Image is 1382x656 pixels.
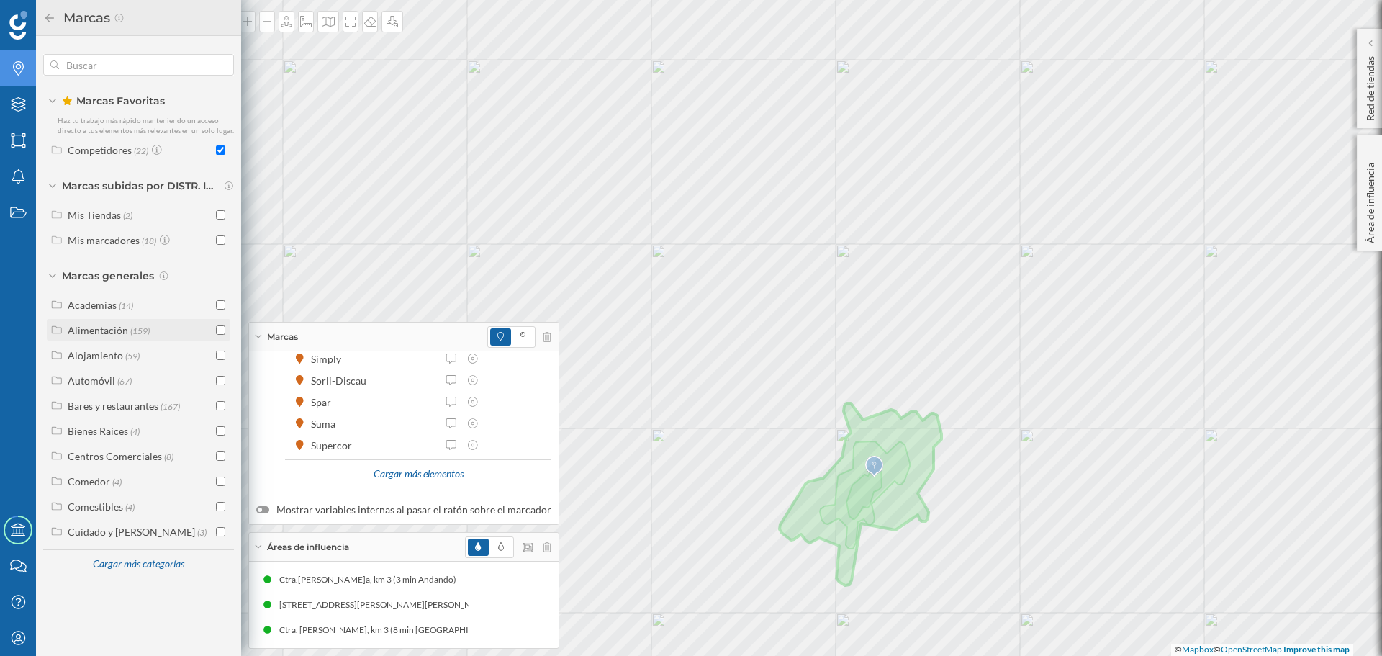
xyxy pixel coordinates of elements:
[125,349,140,361] span: (59)
[68,400,158,412] div: Bares y restaurantes
[267,541,349,554] span: Áreas de influencia
[68,324,128,336] div: Alimentación
[164,450,173,462] span: (8)
[123,209,132,221] span: (2)
[68,349,123,361] div: Alojamiento
[267,331,298,343] span: Marcas
[311,438,359,453] div: Supercor
[279,623,512,637] div: Ctra. [PERSON_NAME], km 3 (8 min [GEOGRAPHIC_DATA])
[68,500,123,513] div: Comestibles
[29,10,80,23] span: Soporte
[117,374,132,387] span: (67)
[56,6,114,30] h2: Marcas
[279,572,464,587] div: Ctra.[PERSON_NAME]a, km 3 (3 min Andando)
[311,395,338,410] div: Spar
[1182,644,1214,655] a: Mapbox
[197,526,207,538] span: (3)
[130,324,150,336] span: (159)
[68,234,140,246] div: Mis marcadores
[119,299,133,311] span: (14)
[134,144,148,156] span: (22)
[130,425,140,437] span: (4)
[58,116,234,135] span: Haz tu trabajo más rápido manteniendo un acceso directo a tus elementos más relevantes en un solo...
[112,475,122,487] span: (4)
[9,11,27,40] img: Geoblink Logo
[68,450,162,462] div: Centros Comerciales
[68,209,121,221] div: Mis Tiendas
[1363,50,1378,121] p: Red de tiendas
[68,299,117,311] div: Academias
[311,373,374,388] div: Sorli-Discau
[1171,644,1353,656] div: © ©
[1283,644,1350,655] a: Improve this map
[125,500,135,513] span: (4)
[62,94,165,108] span: Marcas Favoritas
[142,234,156,246] span: (18)
[161,400,180,412] span: (167)
[68,425,128,437] div: Bienes Raíces
[311,351,348,367] div: Simply
[68,374,115,387] div: Automóvil
[68,526,195,538] div: Cuidado y [PERSON_NAME]
[84,552,192,577] div: Cargar más categorías
[62,179,220,193] span: Marcas subidas por DISTR. INTERN. DE ALIMENTACION (DIA)
[68,475,110,487] div: Comedor
[62,269,154,283] span: Marcas generales
[1363,157,1378,243] p: Área de influencia
[311,416,343,431] div: Suma
[279,598,564,612] div: [STREET_ADDRESS][PERSON_NAME][PERSON_NAME] (5 min Andando)
[365,462,471,487] div: Cargar más elementos
[256,503,551,517] label: Mostrar variables internas al pasar el ratón sobre el marcador
[68,144,132,156] div: Competidores
[1221,644,1282,655] a: OpenStreetMap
